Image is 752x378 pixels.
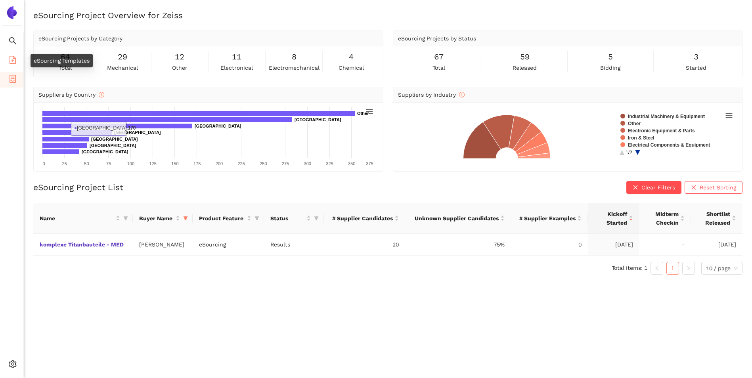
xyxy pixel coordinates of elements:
button: left [651,262,663,275]
td: 75% [405,234,511,256]
span: left [654,266,659,271]
li: Next Page [682,262,695,275]
span: 67 [434,51,444,63]
div: eSourcing Templates [31,54,93,67]
text: [GEOGRAPHIC_DATA] [91,137,138,141]
span: chemical [339,63,364,72]
td: Results [264,234,323,256]
span: info-circle [99,92,104,97]
span: Name [40,214,114,223]
span: total [59,63,72,72]
th: this column's title is Shortlist Released,this column is sortable [691,203,742,234]
span: filter [254,216,259,221]
span: other [172,63,188,72]
span: filter [122,212,130,224]
span: 5 [608,51,613,63]
span: Reset Sorting [700,183,736,192]
span: filter [314,216,319,221]
span: close [633,185,638,191]
text: 1/2 [626,150,632,155]
text: 150 [171,161,178,166]
th: this column's title is # Supplier Candidates,this column is sortable [323,203,405,234]
span: Kickoff Started [594,210,627,227]
text: 50 [84,161,89,166]
div: Page Size [701,262,742,275]
button: closeClear Filters [626,181,681,194]
text: 100 [127,161,134,166]
td: 0 [511,234,588,256]
span: 10 / page [706,262,738,274]
span: close [691,185,697,191]
button: closeReset Sorting [685,181,742,194]
text: 350 [348,161,355,166]
text: 225 [237,161,245,166]
span: filter [183,216,188,221]
span: 64 [61,51,70,63]
text: Industrial Machinery & Equipment [628,114,705,119]
td: [DATE] [691,234,742,256]
span: started [686,63,706,72]
text: Electrical Components & Equipment [628,142,710,148]
span: filter [253,212,261,224]
span: 29 [118,51,127,63]
span: Suppliers by Industry [398,92,465,98]
th: this column's title is Buyer Name,this column is sortable [133,203,193,234]
text: 275 [282,161,289,166]
li: Previous Page [651,262,663,275]
span: 3 [694,51,698,63]
text: Electronic Equipment & Parts [628,128,695,134]
span: 11 [232,51,241,63]
th: this column's title is Midterm Checkin,this column is sortable [639,203,691,234]
span: Buyer Name [139,214,174,223]
span: filter [182,212,189,224]
text: Other [357,111,369,116]
span: total [432,63,445,72]
text: 125 [149,161,156,166]
th: this column's title is Status,this column is sortable [264,203,323,234]
span: Unknown Supplier Candidates [411,214,498,223]
text: [GEOGRAPHIC_DATA] [114,130,161,135]
span: Status [270,214,305,223]
span: eSourcing Projects by Category [38,35,122,42]
td: [DATE] [588,234,639,256]
span: info-circle [459,92,465,97]
th: this column's title is Unknown Supplier Candidates,this column is sortable [405,203,511,234]
span: # Supplier Candidates [330,214,393,223]
text: 0 [42,161,45,166]
text: 325 [326,161,333,166]
span: 4 [349,51,354,63]
span: Midterm Checkin [646,210,679,227]
span: setting [9,357,17,373]
span: Shortlist Released [697,210,730,227]
span: released [513,63,537,72]
span: Clear Filters [641,183,675,192]
span: eSourcing Projects by Status [398,35,476,42]
text: 175 [193,161,201,166]
td: - [639,234,691,256]
span: search [9,34,17,50]
text: 375 [366,161,373,166]
span: electromechanical [269,63,320,72]
li: 1 [666,262,679,275]
text: 25 [62,161,67,166]
span: electronical [220,63,253,72]
text: 75 [106,161,111,166]
h2: eSourcing Project List [33,181,123,193]
span: right [686,266,691,271]
th: this column's title is # Supplier Examples,this column is sortable [511,203,588,234]
td: eSourcing [193,234,264,256]
th: this column's title is Name,this column is sortable [33,203,133,234]
span: mechanical [107,63,138,72]
a: 1 [667,262,679,274]
h2: eSourcing Project Overview for Zeiss [33,10,742,21]
li: Total items: 1 [612,262,647,275]
span: bidding [600,63,620,72]
text: [GEOGRAPHIC_DATA] [195,124,241,128]
text: Other [628,121,641,126]
td: 20 [323,234,405,256]
span: filter [123,216,128,221]
img: Logo [6,6,18,19]
text: Iron & Steel [628,135,654,141]
span: container [9,72,17,88]
td: [PERSON_NAME] [133,234,193,256]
